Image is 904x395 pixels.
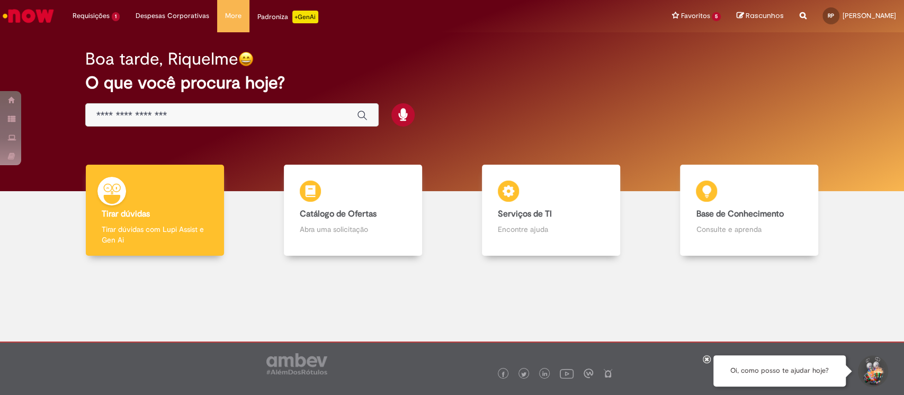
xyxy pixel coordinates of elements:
p: Abra uma solicitação [300,224,406,235]
h2: O que você procura hoje? [85,74,819,92]
img: ServiceNow [1,5,56,26]
img: happy-face.png [238,51,254,67]
img: logo_footer_linkedin.png [542,371,548,378]
div: Padroniza [257,11,318,23]
div: Oi, como posso te ajudar hoje? [713,355,846,387]
span: 5 [712,12,721,21]
a: Tirar dúvidas Tirar dúvidas com Lupi Assist e Gen Ai [56,165,254,256]
span: 1 [112,12,120,21]
span: [PERSON_NAME] [843,11,896,20]
p: +GenAi [292,11,318,23]
span: Favoritos [681,11,710,21]
b: Serviços de TI [498,209,552,219]
b: Tirar dúvidas [102,209,150,219]
span: Despesas Corporativas [136,11,209,21]
a: Rascunhos [737,11,784,21]
h2: Boa tarde, Riquelme [85,50,238,68]
a: Catálogo de Ofertas Abra uma solicitação [254,165,452,256]
b: Base de Conhecimento [696,209,783,219]
img: logo_footer_naosei.png [603,369,613,378]
span: Rascunhos [746,11,784,21]
p: Consulte e aprenda [696,224,802,235]
span: Requisições [73,11,110,21]
button: Iniciar Conversa de Suporte [856,355,888,387]
p: Encontre ajuda [498,224,604,235]
img: logo_footer_workplace.png [584,369,593,378]
p: Tirar dúvidas com Lupi Assist e Gen Ai [102,224,208,245]
span: RP [828,12,834,19]
a: Base de Conhecimento Consulte e aprenda [650,165,848,256]
span: More [225,11,241,21]
b: Catálogo de Ofertas [300,209,377,219]
img: logo_footer_ambev_rotulo_gray.png [266,353,327,374]
a: Serviços de TI Encontre ajuda [452,165,650,256]
img: logo_footer_twitter.png [521,372,526,377]
img: logo_footer_facebook.png [500,372,506,377]
img: logo_footer_youtube.png [560,366,574,380]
